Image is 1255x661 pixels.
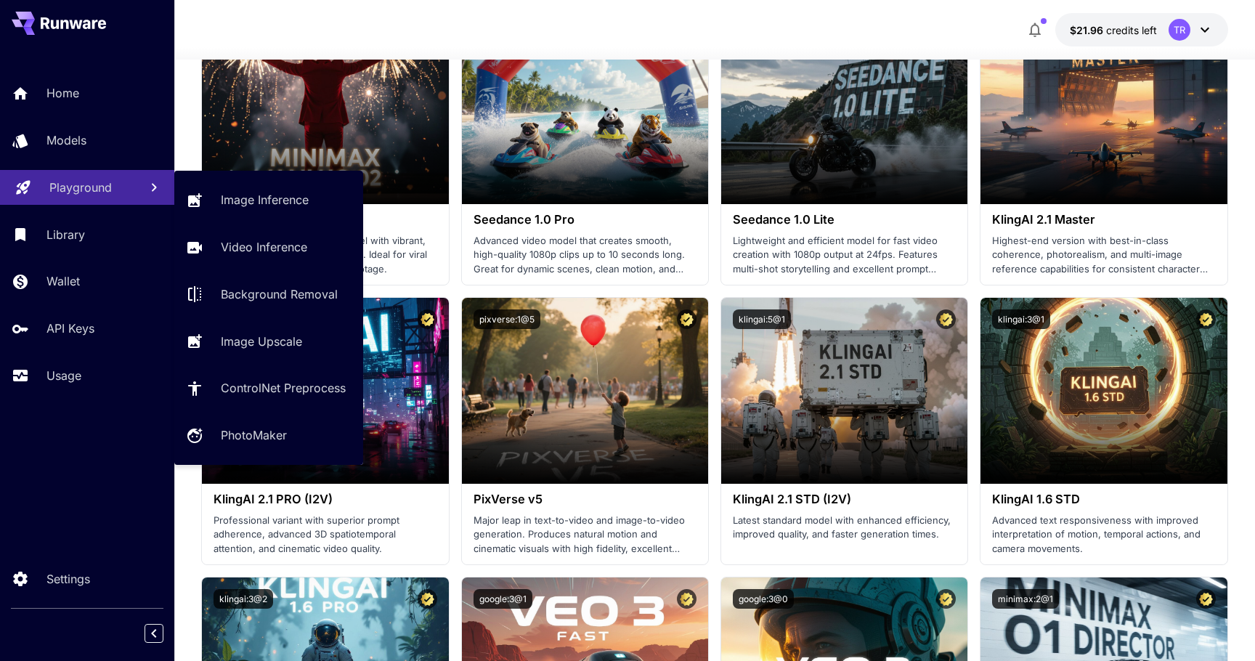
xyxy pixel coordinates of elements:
a: Image Inference [174,182,363,218]
button: Certified Model – Vetted for best performance and includes a commercial license. [677,589,696,609]
button: Collapse sidebar [145,624,163,643]
p: Settings [46,570,90,588]
button: $21.96 [1055,13,1228,46]
button: Certified Model – Vetted for best performance and includes a commercial license. [418,589,437,609]
p: Background Removal [221,285,338,303]
button: Certified Model – Vetted for best performance and includes a commercial license. [418,309,437,329]
h3: Seedance 1.0 Lite [733,213,956,227]
h3: PixVerse v5 [474,492,696,506]
p: Library [46,226,85,243]
span: $21.96 [1070,24,1106,36]
h3: KlingAI 2.1 PRO (I2V) [214,492,436,506]
p: Advanced text responsiveness with improved interpretation of motion, temporal actions, and camera... [992,514,1215,556]
h3: Seedance 1.0 Pro [474,213,696,227]
p: Lightweight and efficient model for fast video creation with 1080p output at 24fps. Features mult... [733,234,956,277]
img: alt [721,18,967,204]
p: PhotoMaker [221,426,287,444]
button: Certified Model – Vetted for best performance and includes a commercial license. [936,589,956,609]
img: alt [462,298,708,484]
p: Image Upscale [221,333,302,350]
img: alt [462,18,708,204]
div: Collapse sidebar [155,620,174,646]
a: ControlNet Preprocess [174,370,363,406]
img: alt [721,298,967,484]
h3: KlingAI 2.1 STD (I2V) [733,492,956,506]
span: credits left [1106,24,1157,36]
p: Usage [46,367,81,384]
p: Major leap in text-to-video and image-to-video generation. Produces natural motion and cinematic ... [474,514,696,556]
p: ControlNet Preprocess [221,379,346,397]
button: minimax:2@1 [992,589,1059,609]
p: Home [46,84,79,102]
a: Video Inference [174,230,363,265]
button: google:3@0 [733,589,794,609]
h3: KlingAI 1.6 STD [992,492,1215,506]
div: $21.96 [1070,23,1157,38]
p: Playground [49,179,112,196]
p: Advanced video model that creates smooth, high-quality 1080p clips up to 10 seconds long. Great f... [474,234,696,277]
img: alt [202,18,448,204]
p: Video Inference [221,238,307,256]
a: Background Removal [174,277,363,312]
button: google:3@1 [474,589,532,609]
button: Certified Model – Vetted for best performance and includes a commercial license. [1196,589,1216,609]
p: Latest standard model with enhanced efficiency, improved quality, and faster generation times. [733,514,956,542]
button: klingai:5@1 [733,309,791,329]
p: Models [46,131,86,149]
p: API Keys [46,320,94,337]
a: PhotoMaker [174,418,363,453]
button: Certified Model – Vetted for best performance and includes a commercial license. [936,309,956,329]
p: Wallet [46,272,80,290]
p: Image Inference [221,191,309,208]
a: Image Upscale [174,323,363,359]
div: TR [1169,19,1190,41]
img: alt [980,298,1227,484]
button: klingai:3@2 [214,589,273,609]
p: Highest-end version with best-in-class coherence, photorealism, and multi-image reference capabil... [992,234,1215,277]
button: pixverse:1@5 [474,309,540,329]
button: Certified Model – Vetted for best performance and includes a commercial license. [1196,309,1216,329]
button: Certified Model – Vetted for best performance and includes a commercial license. [677,309,696,329]
img: alt [980,18,1227,204]
p: Professional variant with superior prompt adherence, advanced 3D spatiotemporal attention, and ci... [214,514,436,556]
h3: KlingAI 2.1 Master [992,213,1215,227]
button: klingai:3@1 [992,309,1050,329]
